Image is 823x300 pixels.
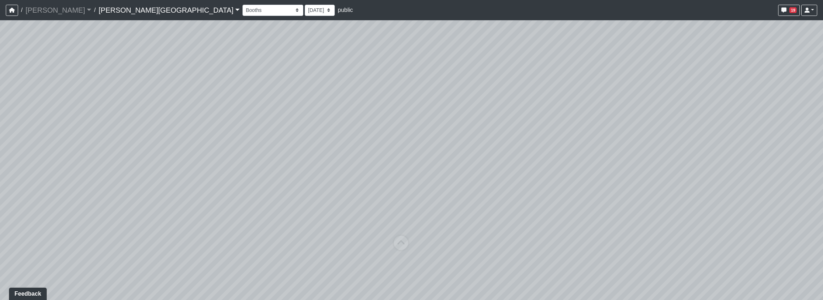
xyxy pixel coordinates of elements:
[5,286,48,300] iframe: Ybug feedback widget
[25,3,91,17] a: [PERSON_NAME]
[338,7,353,13] span: public
[789,7,797,13] span: 19
[778,5,800,16] button: 19
[98,3,240,17] a: [PERSON_NAME][GEOGRAPHIC_DATA]
[18,3,25,17] span: /
[91,3,98,17] span: /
